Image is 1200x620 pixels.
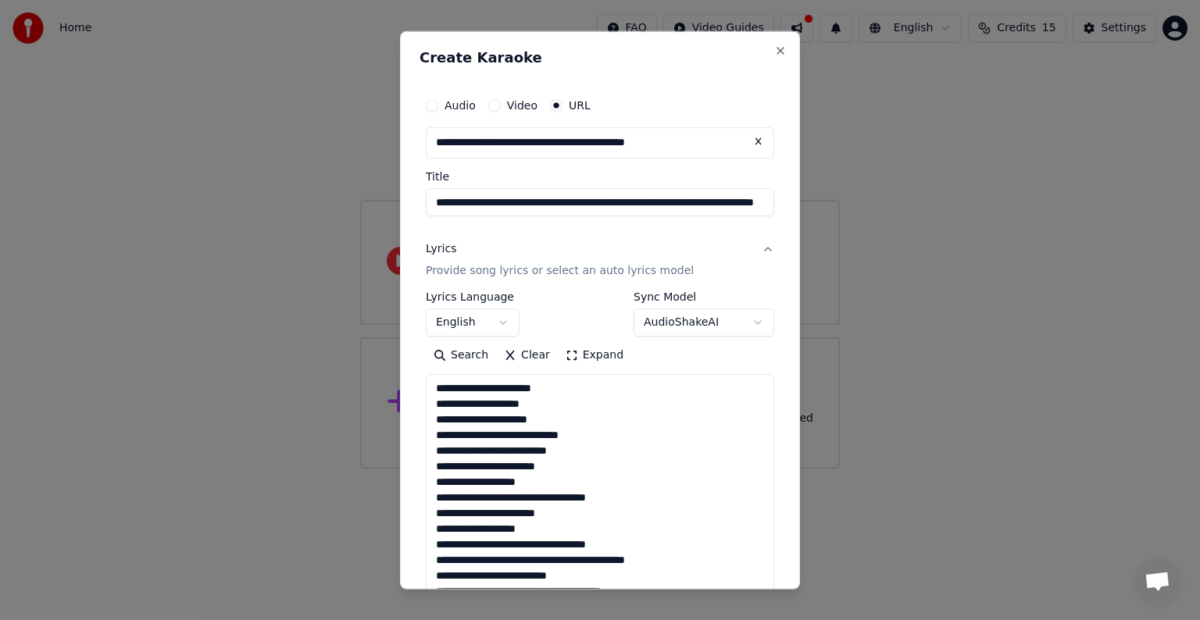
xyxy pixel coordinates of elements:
[426,263,694,279] p: Provide song lyrics or select an auto lyrics model
[558,343,631,368] button: Expand
[634,291,774,302] label: Sync Model
[569,100,591,111] label: URL
[426,171,774,182] label: Title
[426,291,520,302] label: Lyrics Language
[507,100,537,111] label: Video
[420,51,780,65] h2: Create Karaoke
[496,343,558,368] button: Clear
[426,343,496,368] button: Search
[426,229,774,291] button: LyricsProvide song lyrics or select an auto lyrics model
[445,100,476,111] label: Audio
[426,241,456,257] div: Lyrics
